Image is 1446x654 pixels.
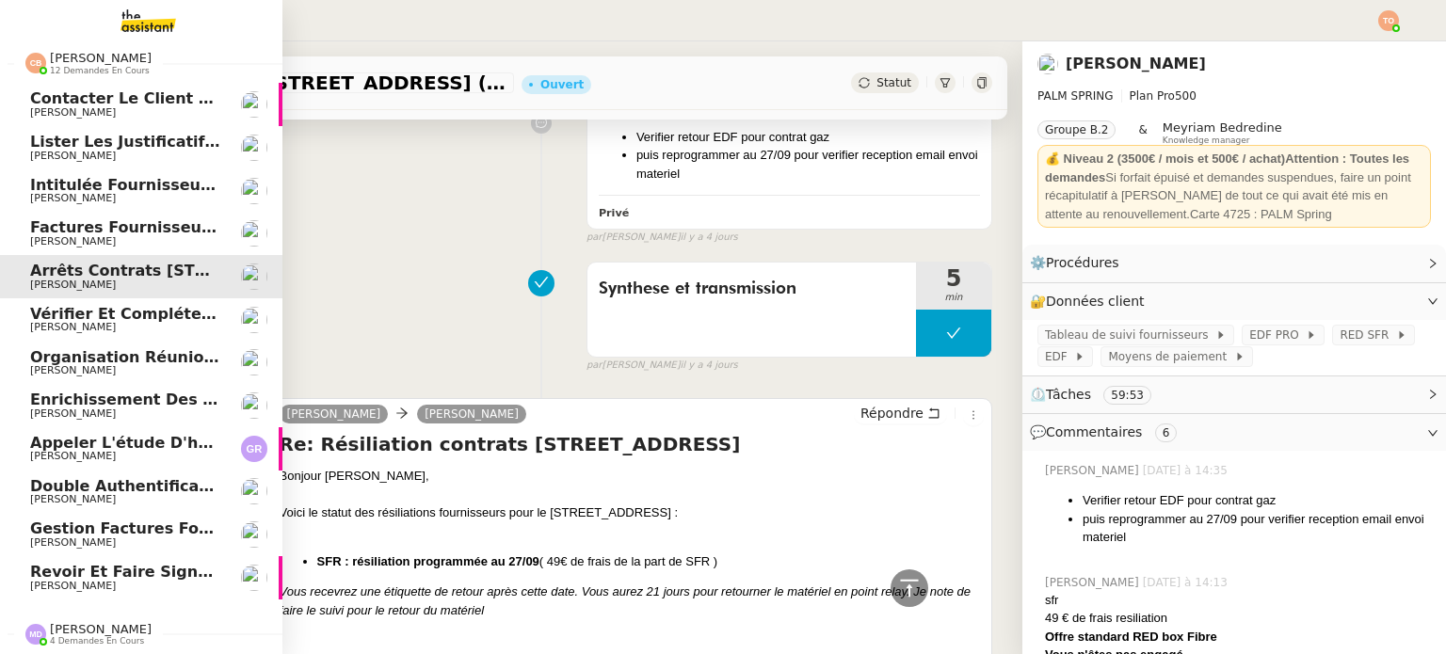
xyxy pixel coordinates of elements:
[681,230,738,246] span: il y a 4 jours
[1045,462,1143,479] span: [PERSON_NAME]
[1022,376,1446,413] div: ⏲️Tâches 59:53
[280,503,984,522] div: Voici le statut des résiliations fournisseurs pour le [STREET_ADDRESS] :
[1037,89,1114,103] span: PALM SPRING
[241,521,267,548] img: users%2F9mvJqJUvllffspLsQzytnd0Nt4c2%2Favatar%2F82da88e3-d90d-4e39-b37d-dcb7941179ae
[1030,252,1128,274] span: ⚙️
[1022,283,1446,320] div: 🔐Données client
[30,176,458,194] span: Intitulée fournisseur Céramiques [PERSON_NAME]
[241,307,267,333] img: users%2FrxcTinYCQST3nt3eRyMgQ024e422%2Favatar%2Fa0327058c7192f72952294e6843542370f7921c3.jpg
[417,406,526,423] a: [PERSON_NAME]
[241,220,267,247] img: users%2F9mvJqJUvllffspLsQzytnd0Nt4c2%2Favatar%2F82da88e3-d90d-4e39-b37d-dcb7941179ae
[876,76,911,89] span: Statut
[1045,150,1423,223] div: Si forfait épuisé et demandes suspendues, faire un point récapitulatif à [PERSON_NAME] de tout ce...
[30,563,421,581] span: Revoir et faire signer l'accord de subvention
[1130,89,1175,103] span: Plan Pro
[30,279,116,291] span: [PERSON_NAME]
[280,406,389,423] a: [PERSON_NAME]
[1249,326,1306,344] span: EDF PRO
[599,275,905,303] span: Synthese et transmission
[25,53,46,73] img: svg
[50,622,152,636] span: [PERSON_NAME]
[1103,386,1151,405] nz-tag: 59:53
[916,290,991,306] span: min
[30,218,792,236] span: Factures fournisseurs règlement par prélèvement, CB et espèces via Pennylane - [DATE]
[1022,414,1446,451] div: 💬Commentaires 6
[1163,120,1282,145] app-user-label: Knowledge manager
[586,230,738,246] small: [PERSON_NAME]
[30,133,608,151] span: Lister les justificatifs de transports reçus par les salariés - [DATE]
[280,584,971,617] em: Vous recevrez une étiquette de retour après cette date. Vous aurez 21 jours pour retourner le mat...
[241,478,267,504] img: users%2F9mvJqJUvllffspLsQzytnd0Nt4c2%2Favatar%2F82da88e3-d90d-4e39-b37d-dcb7941179ae
[241,349,267,375] img: users%2FPVo4U3nC6dbZZPS5thQt7kGWk8P2%2Favatar%2F1516997780130.jpeg
[1175,89,1197,103] span: 500
[30,89,398,107] span: Contacter le client par téléphone ce matin
[280,431,984,457] h4: Re: Résiliation contrats [STREET_ADDRESS]
[1046,387,1091,402] span: Tâches
[1083,491,1431,510] li: Verifier retour EDF pour contrat gaz
[241,565,267,591] img: users%2FrxcTinYCQST3nt3eRyMgQ024e422%2Favatar%2Fa0327058c7192f72952294e6843542370f7921c3.jpg
[30,407,116,420] span: [PERSON_NAME]
[241,392,267,419] img: users%2F9mvJqJUvllffspLsQzytnd0Nt4c2%2Favatar%2F82da88e3-d90d-4e39-b37d-dcb7941179ae
[30,450,116,462] span: [PERSON_NAME]
[1066,55,1206,72] a: [PERSON_NAME]
[30,364,116,376] span: [PERSON_NAME]
[1045,630,1217,644] strong: Offre standard RED box Fibre
[30,305,400,323] span: Vérifier et compléter les feuilles de temps
[1045,591,1431,610] div: sfr
[599,207,629,219] b: Privé
[1046,255,1119,270] span: Procédures
[586,358,738,374] small: [PERSON_NAME]
[30,150,116,162] span: [PERSON_NAME]
[916,267,991,290] span: 5
[540,79,584,90] div: Ouvert
[317,554,539,568] strong: SFR : résiliation programmée au 27/09
[50,636,144,646] span: 4 demandes en cours
[1037,54,1058,74] img: users%2FPVo4U3nC6dbZZPS5thQt7kGWk8P2%2Favatar%2F1516997780130.jpeg
[681,358,738,374] span: il y a 4 jours
[241,135,267,161] img: users%2F9mvJqJUvllffspLsQzytnd0Nt4c2%2Favatar%2F82da88e3-d90d-4e39-b37d-dcb7941179ae
[241,263,267,290] img: users%2FPVo4U3nC6dbZZPS5thQt7kGWk8P2%2Favatar%2F1516997780130.jpeg
[1037,120,1116,139] nz-tag: Groupe B.2
[1143,462,1231,479] span: [DATE] à 14:35
[1138,120,1147,145] span: &
[586,230,602,246] span: par
[280,467,984,486] div: Bonjour [PERSON_NAME],
[30,348,312,366] span: Organisation réunion comptable
[1046,424,1142,439] span: Commentaires
[241,178,267,204] img: users%2F9mvJqJUvllffspLsQzytnd0Nt4c2%2Favatar%2F82da88e3-d90d-4e39-b37d-dcb7941179ae
[98,73,506,92] span: Arrêts contrats [STREET_ADDRESS] ( [GEOGRAPHIC_DATA] )
[30,519,667,537] span: Gestion factures fournisseurs (virement) via [GEOGRAPHIC_DATA]- [DATE]
[1045,326,1215,344] span: Tableau de suivi fournisseurs
[1155,423,1178,442] nz-tag: 6
[586,358,602,374] span: par
[1045,347,1074,366] span: EDF
[30,391,402,408] span: Enrichissement des connaissances - [DATE]
[30,536,116,549] span: [PERSON_NAME]
[30,106,116,119] span: [PERSON_NAME]
[1046,294,1145,309] span: Données client
[30,262,537,279] span: Arrêts contrats [STREET_ADDRESS] ( [GEOGRAPHIC_DATA] )
[30,580,116,592] span: [PERSON_NAME]
[636,146,980,183] li: puis reprogrammer au 27/09 pour verifier reception email envoi materiel
[1163,136,1250,146] span: Knowledge manager
[50,66,150,76] span: 12 demandes en cours
[30,493,116,505] span: [PERSON_NAME]
[317,552,984,571] li: ( 49€ de frais de la part de SFR )
[1022,245,1446,281] div: ⚙️Procédures
[1378,10,1399,31] img: svg
[1108,347,1233,366] span: Moyens de paiement
[30,192,116,204] span: [PERSON_NAME]
[1163,120,1282,135] span: Meyriam Bedredine
[25,624,46,645] img: svg
[1030,387,1167,402] span: ⏲️
[241,91,267,118] img: users%2FDRQJg1VWLLcDJFXGkprjvpAEQdz2%2Favatar%2F_NVP8752-recadre.jpg
[30,321,116,333] span: [PERSON_NAME]
[1045,152,1409,184] strong: 💰 Niveau 2 (3500€ / mois et 500€ / achat)Attention : Toutes les demandes
[1083,510,1431,547] li: puis reprogrammer au 27/09 pour verifier reception email envoi materiel
[1030,291,1152,312] span: 🔐
[860,404,924,423] span: Répondre
[30,235,116,247] span: [PERSON_NAME]
[1030,424,1184,439] span: 💬
[1143,574,1231,591] span: [DATE] à 14:13
[241,436,267,462] img: svg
